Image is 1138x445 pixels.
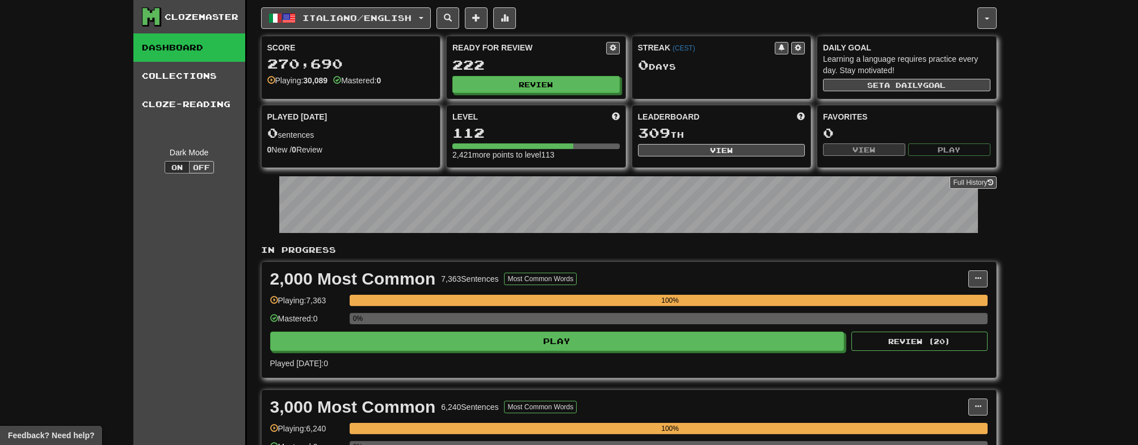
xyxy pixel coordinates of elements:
[267,145,272,154] strong: 0
[452,76,620,93] button: Review
[673,44,695,52] a: (CEST)
[441,401,498,413] div: 6,240 Sentences
[267,111,327,122] span: Played [DATE]
[950,176,996,189] a: Full History
[267,144,435,155] div: New / Review
[270,359,328,368] span: Played [DATE]: 0
[493,7,516,29] button: More stats
[638,144,805,156] button: View
[908,143,990,156] button: Play
[441,273,498,285] div: 7,363 Sentences
[638,57,649,73] span: 0
[261,7,431,29] button: Italiano/English
[851,332,988,351] button: Review (20)
[452,58,620,72] div: 222
[270,313,344,332] div: Mastered: 0
[612,111,620,122] span: Score more points to level up
[638,126,805,141] div: th
[270,295,344,313] div: Playing: 7,363
[823,42,990,53] div: Daily Goal
[638,125,670,141] span: 309
[452,149,620,160] div: 2,421 more points to level 113
[638,58,805,73] div: Day s
[165,11,238,23] div: Clozemaster
[452,42,606,53] div: Ready for Review
[267,126,435,141] div: sentences
[823,126,990,140] div: 0
[165,161,190,173] button: On
[267,57,435,71] div: 270,690
[884,81,923,89] span: a daily
[8,430,94,441] span: Open feedback widget
[267,75,328,86] div: Playing:
[452,111,478,122] span: Level
[823,111,990,122] div: Favorites
[267,42,435,53] div: Score
[142,147,237,158] div: Dark Mode
[133,90,245,118] a: Cloze-Reading
[353,423,988,434] div: 100%
[303,76,327,85] strong: 30,089
[638,111,700,122] span: Leaderboard
[189,161,214,173] button: Off
[797,111,805,122] span: This week in points, UTC
[270,332,845,351] button: Play
[823,53,990,76] div: Learning a language requires practice every day. Stay motivated!
[270,423,344,442] div: Playing: 6,240
[333,75,381,86] div: Mastered:
[267,125,278,141] span: 0
[638,42,775,53] div: Streak
[823,79,990,91] button: Seta dailygoal
[823,143,905,156] button: View
[261,244,997,256] p: In Progress
[436,7,459,29] button: Search sentences
[292,145,296,154] strong: 0
[504,273,577,285] button: Most Common Words
[133,33,245,62] a: Dashboard
[353,295,988,306] div: 100%
[504,401,577,413] button: Most Common Words
[465,7,488,29] button: Add sentence to collection
[303,13,411,23] span: Italiano / English
[270,399,436,416] div: 3,000 Most Common
[133,62,245,90] a: Collections
[376,76,381,85] strong: 0
[270,270,436,287] div: 2,000 Most Common
[452,126,620,140] div: 112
